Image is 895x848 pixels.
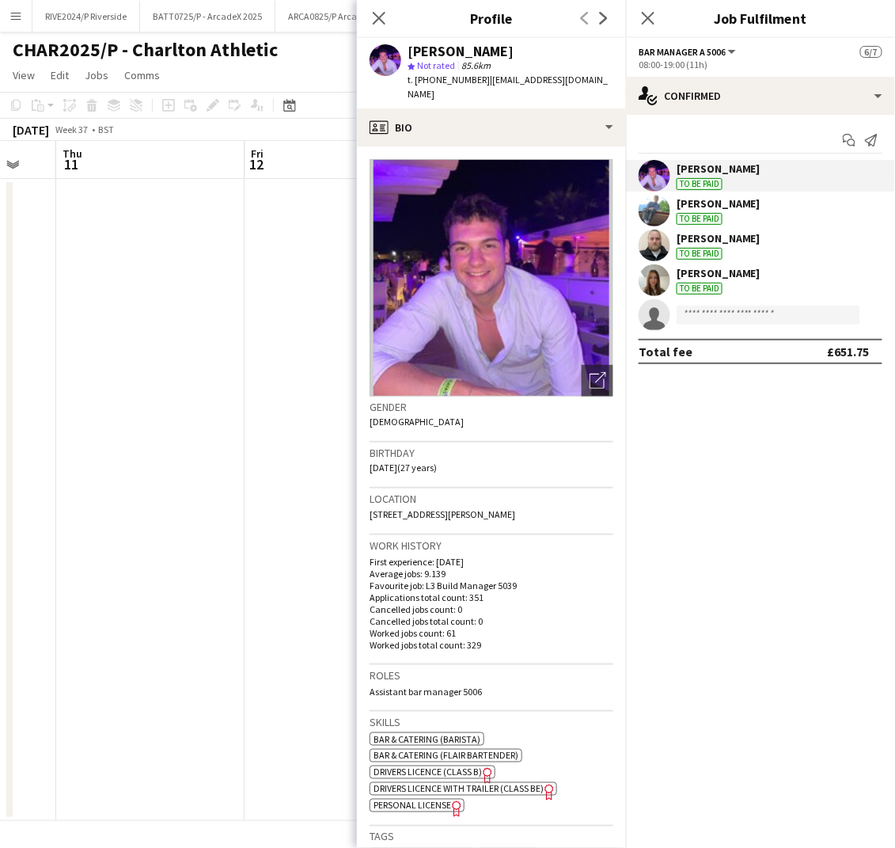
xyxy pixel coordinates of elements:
[252,146,264,161] span: Fri
[677,231,760,245] div: [PERSON_NAME]
[63,146,82,161] span: Thu
[582,365,613,397] div: Open photos pop-in
[44,65,75,86] a: Edit
[374,766,482,778] span: Drivers Licence (Class B)
[370,591,613,603] p: Applications total count: 351
[408,74,608,100] span: | [EMAIL_ADDRESS][DOMAIN_NAME]
[626,77,895,115] div: Confirmed
[374,800,451,812] span: Personal License
[370,446,613,460] h3: Birthday
[60,155,82,173] span: 11
[370,686,482,698] span: Assistant bar manager 5006
[860,46,882,58] span: 6/7
[677,162,760,176] div: [PERSON_NAME]
[370,538,613,553] h3: Work history
[275,1,461,32] button: ARCA0825/P Arcade X Site Management
[639,59,882,70] div: 08:00-19:00 (11h)
[13,122,49,138] div: [DATE]
[639,46,738,58] button: Bar Manager A 5006
[52,124,92,135] span: Week 37
[370,639,613,651] p: Worked jobs total count: 329
[98,124,114,135] div: BST
[85,68,108,82] span: Jobs
[370,556,613,568] p: First experience: [DATE]
[370,603,613,615] p: Cancelled jobs count: 0
[677,178,722,190] div: To be paid
[370,580,613,591] p: Favourite job: L3 Build Manager 5039
[370,492,613,506] h3: Location
[118,65,166,86] a: Comms
[78,65,115,86] a: Jobs
[370,627,613,639] p: Worked jobs count: 61
[458,59,494,71] span: 85.6km
[374,733,480,745] span: Bar & Catering (Barista)
[357,108,626,146] div: Bio
[639,344,692,359] div: Total fee
[51,68,69,82] span: Edit
[6,65,41,86] a: View
[370,668,613,683] h3: Roles
[417,59,455,71] span: Not rated
[370,416,464,428] span: [DEMOGRAPHIC_DATA]
[677,283,722,295] div: To be paid
[370,568,613,580] p: Average jobs: 9.139
[370,400,613,414] h3: Gender
[639,46,726,58] span: Bar Manager A 5006
[677,248,722,260] div: To be paid
[357,8,626,29] h3: Profile
[408,74,490,86] span: t. [PHONE_NUMBER]
[249,155,264,173] span: 12
[374,783,544,795] span: Drivers Licence with trailer (Class BE)
[677,213,722,225] div: To be paid
[626,8,895,29] h3: Job Fulfilment
[374,750,518,762] span: Bar & Catering (Flair Bartender)
[32,1,140,32] button: RIVE2024/P Riverside
[408,44,514,59] div: [PERSON_NAME]
[370,159,613,397] img: Crew avatar or photo
[124,68,160,82] span: Comms
[370,508,515,520] span: [STREET_ADDRESS][PERSON_NAME]
[370,462,437,473] span: [DATE] (27 years)
[13,38,278,62] h1: CHAR2025/P - Charlton Athletic
[677,266,760,280] div: [PERSON_NAME]
[13,68,35,82] span: View
[677,196,760,211] div: [PERSON_NAME]
[370,715,613,729] h3: Skills
[140,1,275,32] button: BATT0725/P - ArcadeX 2025
[370,830,613,844] h3: Tags
[370,615,613,627] p: Cancelled jobs total count: 0
[828,344,870,359] div: £651.75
